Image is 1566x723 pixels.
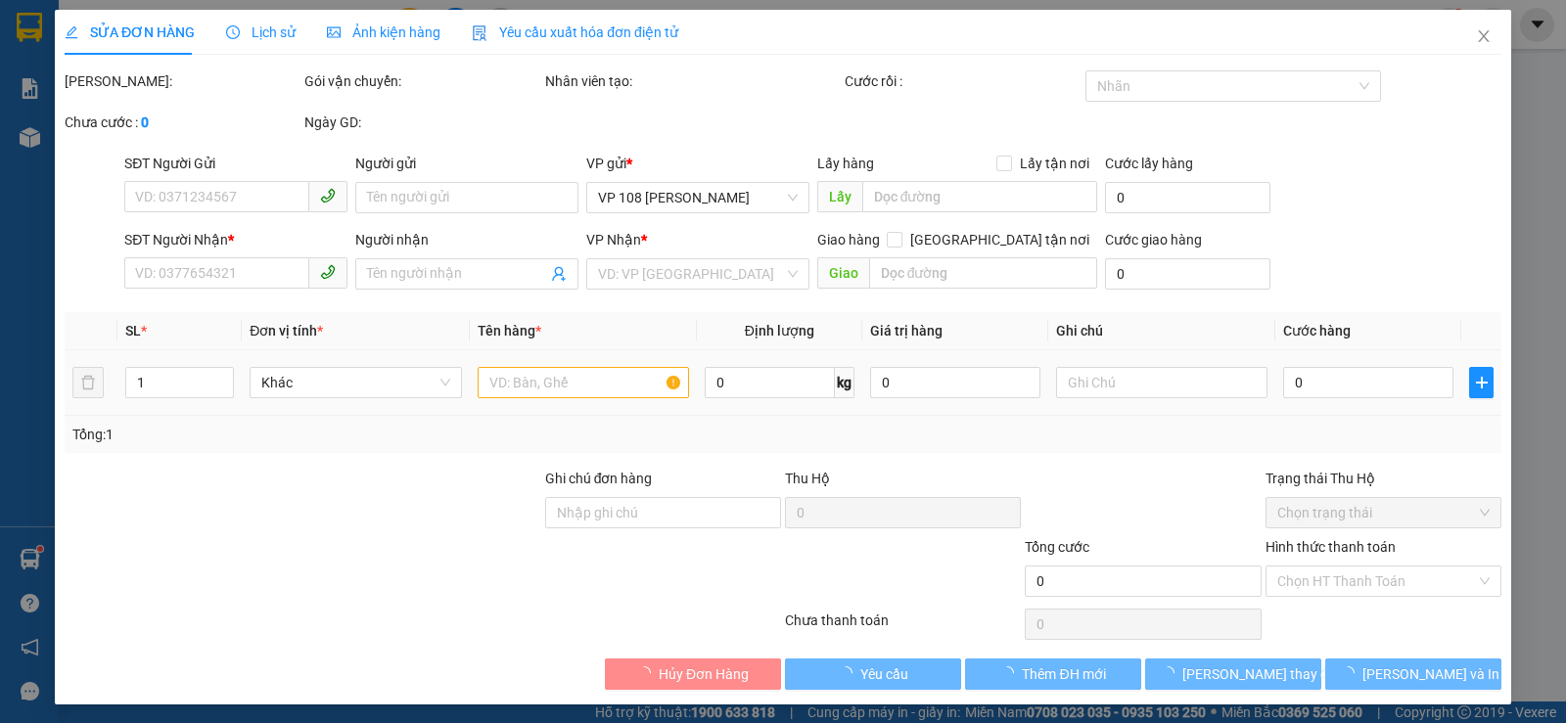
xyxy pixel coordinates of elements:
[835,367,854,398] span: kg
[125,323,141,339] span: SL
[1012,153,1097,174] span: Lấy tận nơi
[598,183,798,212] span: VP 108 Lê Hồng Phong - Vũng Tàu
[1277,498,1490,527] span: Chọn trạng thái
[304,70,540,92] div: Gói vận chuyển:
[1469,367,1494,398] button: plus
[215,138,309,172] span: VPNVT
[1476,28,1492,44] span: close
[304,112,540,133] div: Ngày GD:
[965,658,1141,690] button: Thêm ĐH mới
[65,24,195,40] span: SỬA ĐƠN HÀNG
[187,17,345,87] div: VP 184 [PERSON_NAME] - HCM
[869,257,1098,289] input: Dọc đường
[17,64,173,87] div: QUỐC SỬ
[187,87,345,111] div: VINLAB
[1022,663,1105,685] span: Thêm ĐH mới
[637,666,659,680] span: loading
[586,153,809,174] div: VP gửi
[839,666,860,680] span: loading
[545,471,653,486] label: Ghi chú đơn hàng
[1470,375,1493,390] span: plus
[226,24,296,40] span: Lịch sử
[1000,666,1022,680] span: loading
[1266,539,1396,555] label: Hình thức thanh toán
[870,323,943,339] span: Giá trị hàng
[1283,323,1351,339] span: Cước hàng
[17,87,173,114] div: 0833798784
[745,323,814,339] span: Định lượng
[355,229,578,250] div: Người nhận
[65,25,78,39] span: edit
[478,367,689,398] input: VD: Bàn, Ghế
[1105,182,1270,213] input: Cước lấy hàng
[545,497,781,528] input: Ghi chú đơn hàng
[124,229,347,250] div: SĐT Người Nhận
[860,663,908,685] span: Yêu cầu
[1182,663,1339,685] span: [PERSON_NAME] thay đổi
[845,70,1081,92] div: Cước rồi :
[320,264,336,280] span: phone
[902,229,1097,250] span: [GEOGRAPHIC_DATA] tận nơi
[226,25,240,39] span: clock-circle
[320,188,336,203] span: phone
[862,181,1098,212] input: Dọc đường
[785,658,961,690] button: Yêu cầu
[1362,663,1499,685] span: [PERSON_NAME] và In
[545,70,842,92] div: Nhân viên tạo:
[1456,10,1511,65] button: Close
[65,70,300,92] div: [PERSON_NAME]:
[817,257,869,289] span: Giao
[1056,367,1267,398] input: Ghi Chú
[17,19,47,39] span: Gửi:
[355,153,578,174] div: Người gửi
[1266,468,1501,489] div: Trạng thái Thu Hộ
[250,323,323,339] span: Đơn vị tính
[817,232,880,248] span: Giao hàng
[17,17,173,64] div: VP 108 [PERSON_NAME]
[1105,232,1202,248] label: Cước giao hàng
[141,114,149,130] b: 0
[817,156,874,171] span: Lấy hàng
[472,24,678,40] span: Yêu cầu xuất hóa đơn điện tử
[1341,666,1362,680] span: loading
[124,153,347,174] div: SĐT Người Gửi
[1325,658,1501,690] button: [PERSON_NAME] và In
[1145,658,1321,690] button: [PERSON_NAME] thay đổi
[659,663,749,685] span: Hủy Đơn Hàng
[551,266,567,282] span: user-add
[72,367,104,398] button: delete
[472,25,487,41] img: icon
[1105,258,1270,290] input: Cước giao hàng
[478,323,541,339] span: Tên hàng
[261,368,449,397] span: Khác
[327,24,440,40] span: Ảnh kiện hàng
[1048,312,1275,350] th: Ghi chú
[817,181,862,212] span: Lấy
[72,424,606,445] div: Tổng: 1
[1161,666,1182,680] span: loading
[187,19,234,39] span: Nhận:
[1025,539,1089,555] span: Tổng cước
[605,658,781,690] button: Hủy Đơn Hàng
[783,610,1023,644] div: Chưa thanh toán
[187,111,345,138] div: 0938537787
[65,112,300,133] div: Chưa cước :
[785,471,830,486] span: Thu Hộ
[586,232,641,248] span: VP Nhận
[1105,156,1193,171] label: Cước lấy hàng
[327,25,341,39] span: picture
